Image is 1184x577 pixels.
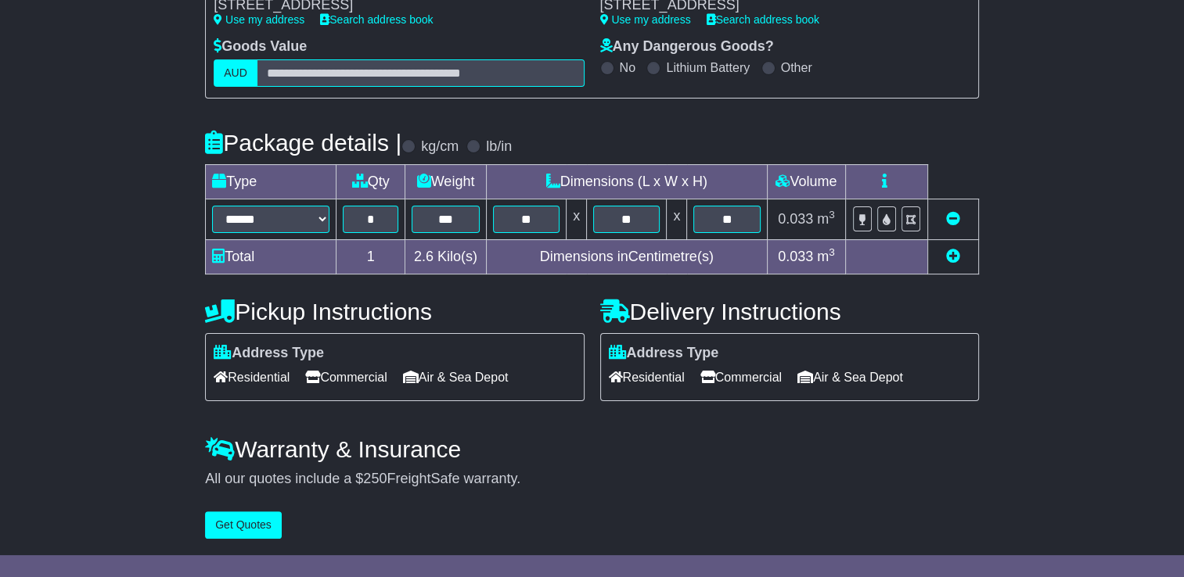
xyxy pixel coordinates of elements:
[214,59,257,87] label: AUD
[667,199,687,239] td: x
[305,365,387,389] span: Commercial
[778,211,813,227] span: 0.033
[620,60,635,75] label: No
[214,345,324,362] label: Address Type
[205,299,584,324] h4: Pickup Instructions
[767,164,845,199] td: Volume
[486,138,512,156] label: lb/in
[946,249,960,264] a: Add new item
[797,365,903,389] span: Air & Sea Depot
[405,239,486,274] td: Kilo(s)
[205,471,979,488] div: All our quotes include a $ FreightSafe warranty.
[600,299,979,324] h4: Delivery Instructions
[214,365,290,389] span: Residential
[700,365,782,389] span: Commercial
[781,60,812,75] label: Other
[363,471,387,486] span: 250
[486,239,767,274] td: Dimensions in Centimetre(s)
[946,211,960,227] a: Remove this item
[214,38,307,56] label: Goods Value
[707,13,819,26] a: Search address book
[205,130,401,156] h4: Package details |
[600,38,774,56] label: Any Dangerous Goods?
[206,164,336,199] td: Type
[403,365,509,389] span: Air & Sea Depot
[336,239,405,274] td: 1
[666,60,750,75] label: Lithium Battery
[609,365,685,389] span: Residential
[829,246,835,258] sup: 3
[421,138,459,156] label: kg/cm
[206,239,336,274] td: Total
[336,164,405,199] td: Qty
[817,211,835,227] span: m
[205,436,979,462] h4: Warranty & Insurance
[567,199,587,239] td: x
[486,164,767,199] td: Dimensions (L x W x H)
[600,13,691,26] a: Use my address
[405,164,486,199] td: Weight
[214,13,304,26] a: Use my address
[778,249,813,264] span: 0.033
[205,511,282,539] button: Get Quotes
[320,13,433,26] a: Search address book
[817,249,835,264] span: m
[829,209,835,220] sup: 3
[414,249,434,264] span: 2.6
[609,345,719,362] label: Address Type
